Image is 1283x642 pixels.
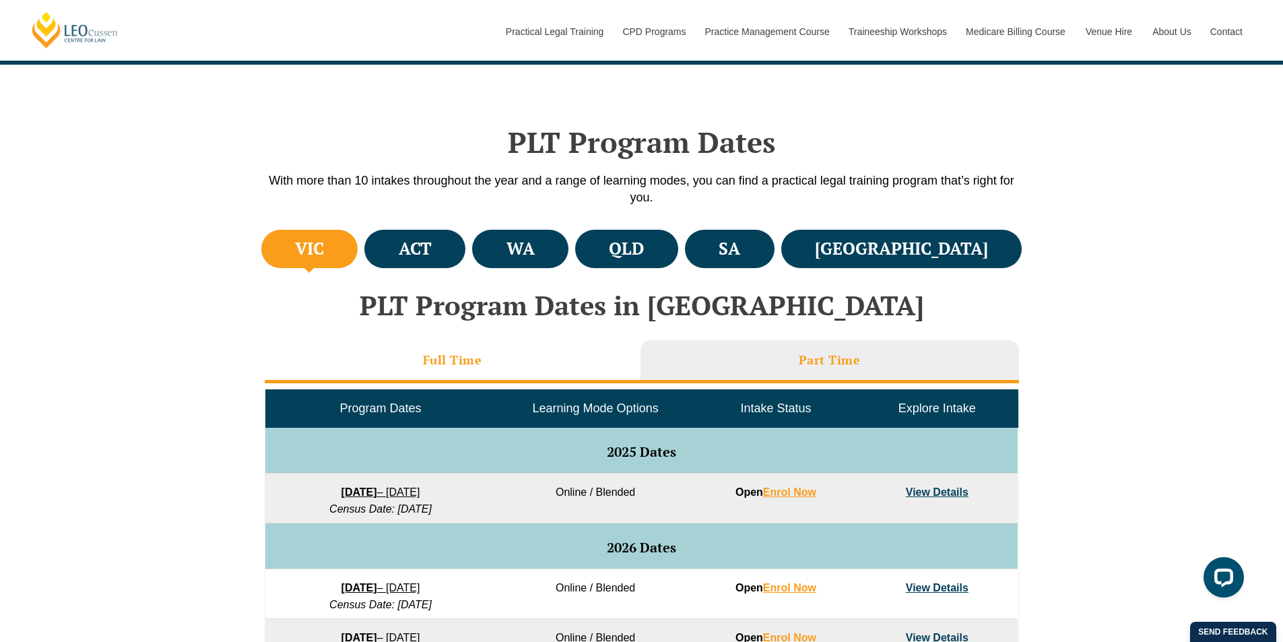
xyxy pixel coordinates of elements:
[607,538,676,556] span: 2026 Dates
[496,569,695,619] td: Online / Blended
[258,125,1026,159] h2: PLT Program Dates
[735,486,816,498] strong: Open
[329,599,432,610] em: Census Date: [DATE]
[898,402,976,415] span: Explore Intake
[719,238,740,260] h4: SA
[496,3,613,61] a: Practical Legal Training
[295,238,324,260] h4: VIC
[496,474,695,523] td: Online / Blended
[1076,3,1142,61] a: Venue Hire
[341,486,420,498] a: [DATE]– [DATE]
[612,3,694,61] a: CPD Programs
[609,238,644,260] h4: QLD
[763,486,816,498] a: Enrol Now
[258,172,1026,206] p: With more than 10 intakes throughout the year and a range of learning modes, you can find a pract...
[815,238,988,260] h4: [GEOGRAPHIC_DATA]
[607,443,676,461] span: 2025 Dates
[906,582,968,593] a: View Details
[735,582,816,593] strong: Open
[906,486,968,498] a: View Details
[799,352,861,368] h3: Part Time
[341,582,377,593] strong: [DATE]
[506,238,535,260] h4: WA
[740,402,811,415] span: Intake Status
[423,352,482,368] h3: Full Time
[956,3,1076,61] a: Medicare Billing Course
[695,3,838,61] a: Practice Management Course
[339,402,421,415] span: Program Dates
[763,582,816,593] a: Enrol Now
[533,402,659,415] span: Learning Mode Options
[258,290,1026,320] h2: PLT Program Dates in [GEOGRAPHIC_DATA]
[399,238,432,260] h4: ACT
[329,503,432,515] em: Census Date: [DATE]
[1142,3,1200,61] a: About Us
[341,582,420,593] a: [DATE]– [DATE]
[1200,3,1253,61] a: Contact
[1193,552,1249,608] iframe: LiveChat chat widget
[341,486,377,498] strong: [DATE]
[30,11,120,49] a: [PERSON_NAME] Centre for Law
[838,3,956,61] a: Traineeship Workshops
